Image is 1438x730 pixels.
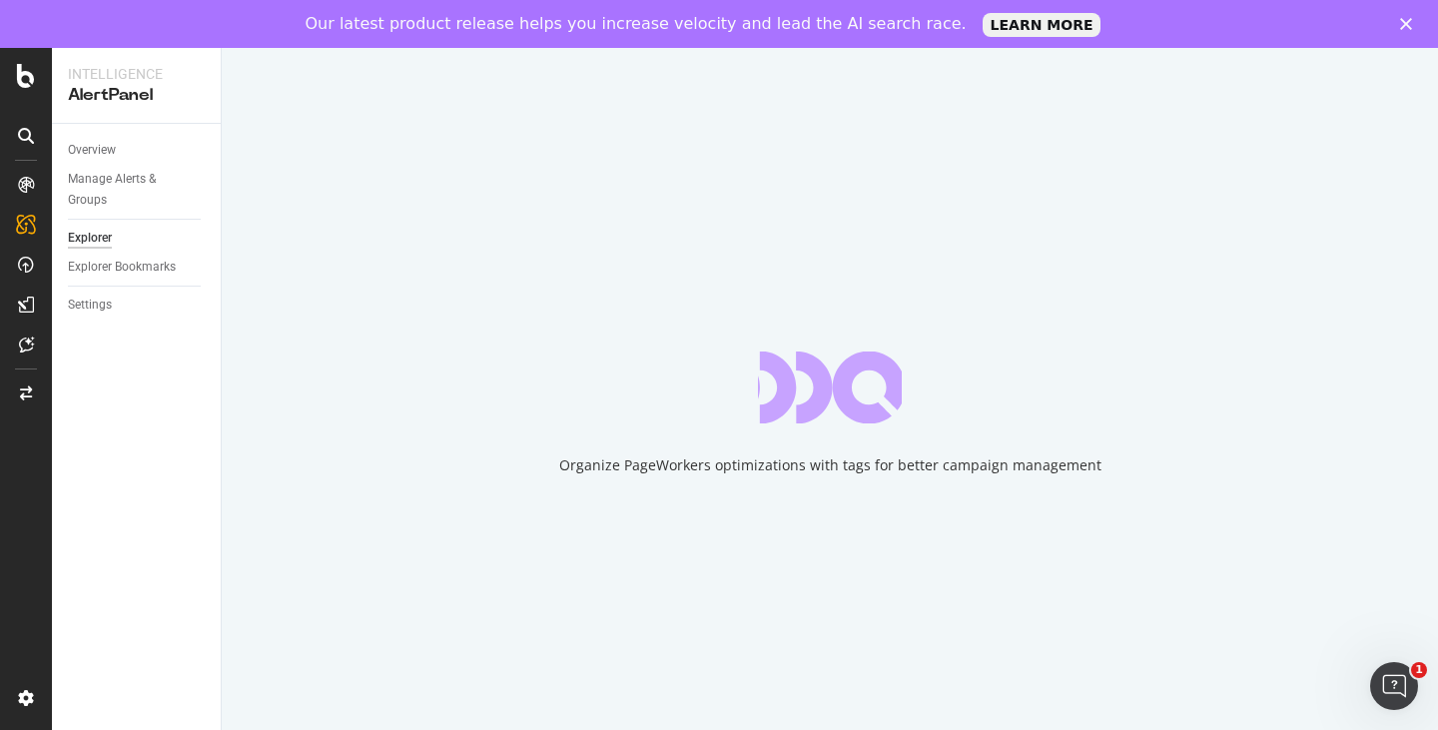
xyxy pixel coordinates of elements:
div: animation [758,352,902,423]
div: Our latest product release helps you increase velocity and lead the AI search race. [306,14,967,34]
a: Explorer [68,228,207,249]
div: Intelligence [68,64,205,84]
iframe: Intercom live chat [1370,662,1418,710]
div: Organize PageWorkers optimizations with tags for better campaign management [559,455,1101,475]
div: Explorer [68,228,112,249]
a: Settings [68,295,207,316]
a: Explorer Bookmarks [68,257,207,278]
a: Manage Alerts & Groups [68,169,207,211]
div: Manage Alerts & Groups [68,169,188,211]
div: Close [1400,18,1420,30]
div: AlertPanel [68,84,205,107]
div: Explorer Bookmarks [68,257,176,278]
a: Overview [68,140,207,161]
span: 1 [1411,662,1427,678]
div: Settings [68,295,112,316]
a: LEARN MORE [983,13,1101,37]
div: Overview [68,140,116,161]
